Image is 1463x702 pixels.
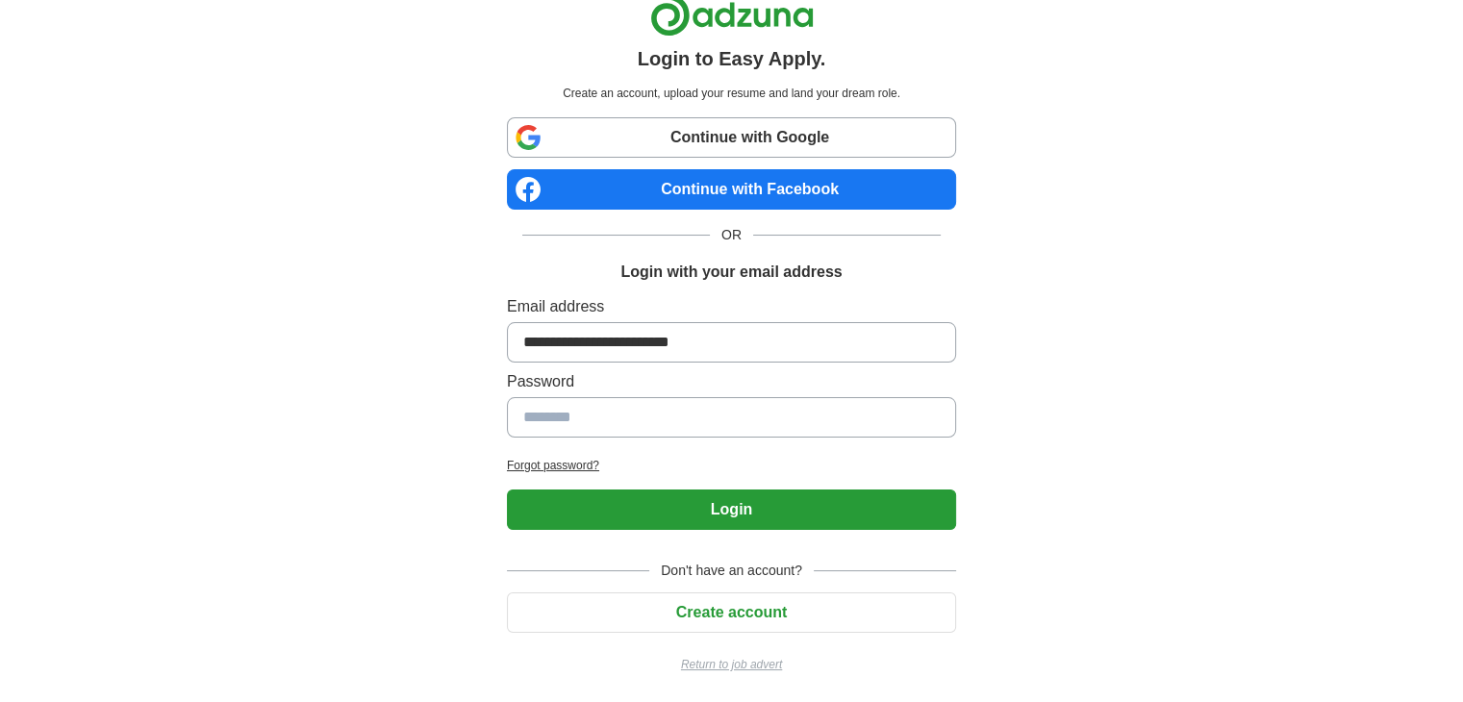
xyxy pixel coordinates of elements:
[507,117,956,158] a: Continue with Google
[507,457,956,474] a: Forgot password?
[710,225,753,245] span: OR
[507,489,956,530] button: Login
[507,604,956,620] a: Create account
[507,656,956,673] a: Return to job advert
[507,370,956,393] label: Password
[638,44,826,73] h1: Login to Easy Apply.
[507,169,956,210] a: Continue with Facebook
[649,561,814,581] span: Don't have an account?
[620,261,842,284] h1: Login with your email address
[507,295,956,318] label: Email address
[511,85,952,102] p: Create an account, upload your resume and land your dream role.
[507,592,956,633] button: Create account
